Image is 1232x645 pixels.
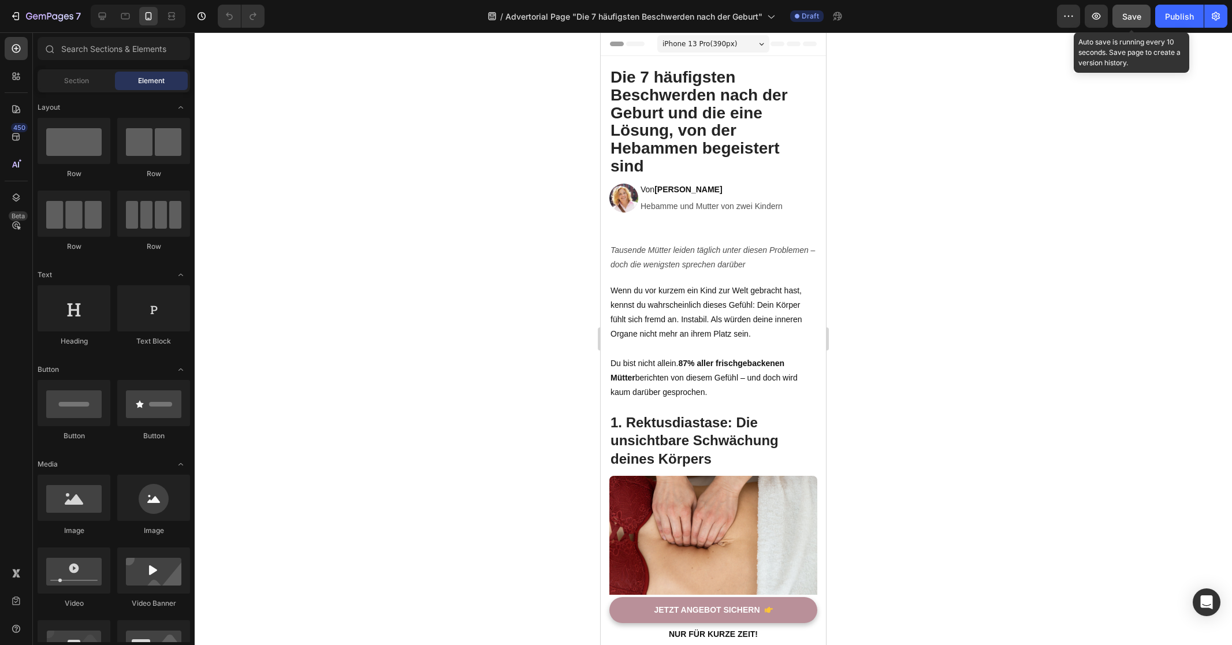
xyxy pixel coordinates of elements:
[38,102,60,113] span: Layout
[117,598,190,609] div: Video Banner
[172,455,190,474] span: Toggle open
[5,5,86,28] button: 7
[172,266,190,284] span: Toggle open
[38,598,110,609] div: Video
[138,76,165,86] span: Element
[601,32,826,645] iframe: Design area
[1193,588,1220,616] div: Open Intercom Messenger
[1155,5,1204,28] button: Publish
[38,169,110,179] div: Row
[117,431,190,441] div: Button
[1165,10,1194,23] div: Publish
[38,241,110,252] div: Row
[172,360,190,379] span: Toggle open
[38,270,52,280] span: Text
[64,76,89,86] span: Section
[117,525,190,536] div: Image
[1112,5,1151,28] button: Save
[505,10,762,23] span: Advertorial Page "Die 7 häufigsten Beschwerden nach der Geburt"
[172,98,190,117] span: Toggle open
[500,10,503,23] span: /
[117,169,190,179] div: Row
[38,459,58,469] span: Media
[9,211,28,221] div: Beta
[117,241,190,252] div: Row
[38,431,110,441] div: Button
[802,11,819,21] span: Draft
[1122,12,1141,21] span: Save
[11,123,28,132] div: 450
[117,336,190,346] div: Text Block
[218,5,265,28] div: Undo/Redo
[38,525,110,536] div: Image
[38,37,190,60] input: Search Sections & Elements
[76,9,81,23] p: 7
[38,336,110,346] div: Heading
[38,364,59,375] span: Button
